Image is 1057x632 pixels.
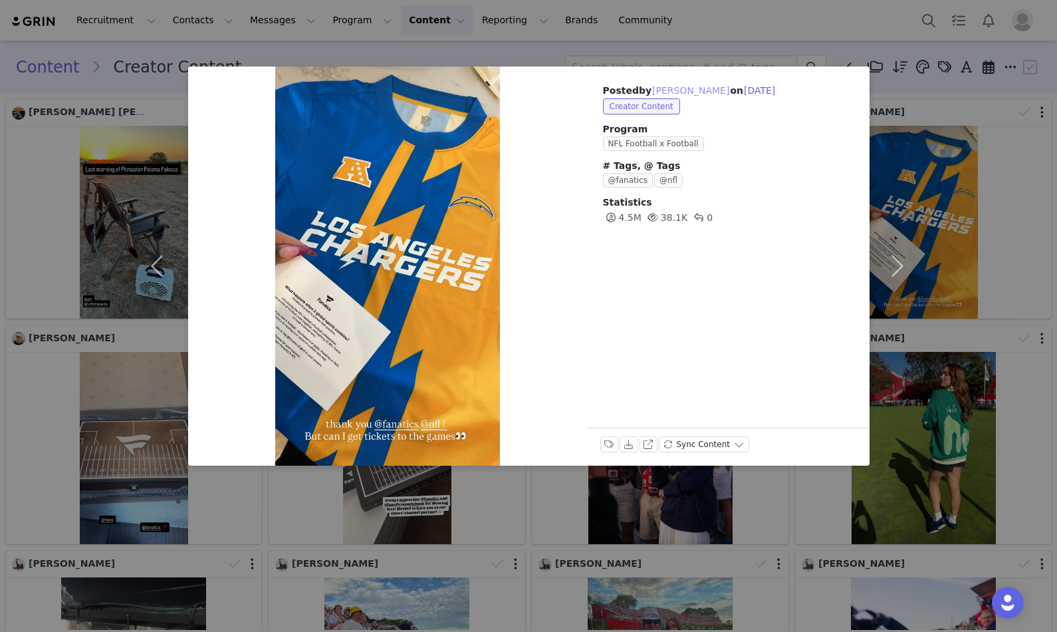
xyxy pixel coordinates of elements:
[603,173,653,188] span: @fanatics
[992,587,1024,619] div: Open Intercom Messenger
[659,436,749,452] button: Sync Content
[603,98,680,114] span: Creator Content
[603,160,681,171] span: # Tags, @ Tags
[603,138,709,148] a: NFL Football x Football
[743,82,776,98] button: [DATE]
[603,136,704,151] span: NFL Football x Football
[603,85,776,96] span: Posted on
[645,212,687,223] span: 38.1K
[691,212,713,223] span: 0
[603,122,854,136] span: Program
[603,212,642,223] span: 4.5M
[651,82,730,98] button: [PERSON_NAME]
[654,173,683,188] span: @nfl
[639,85,730,96] span: by
[603,197,652,208] span: Statistics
